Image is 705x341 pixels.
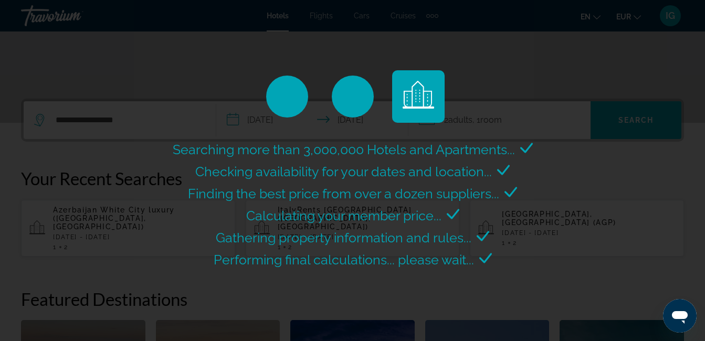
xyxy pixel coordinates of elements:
span: Performing final calculations... please wait... [214,252,474,268]
span: Finding the best price from over a dozen suppliers... [188,186,499,201]
span: Checking availability for your dates and location... [195,164,492,179]
span: Searching more than 3,000,000 Hotels and Apartments... [173,142,515,157]
span: Gathering property information and rules... [216,230,471,246]
span: Calculating your member price... [246,208,441,223]
iframe: Button to launch messaging window [663,299,697,333]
